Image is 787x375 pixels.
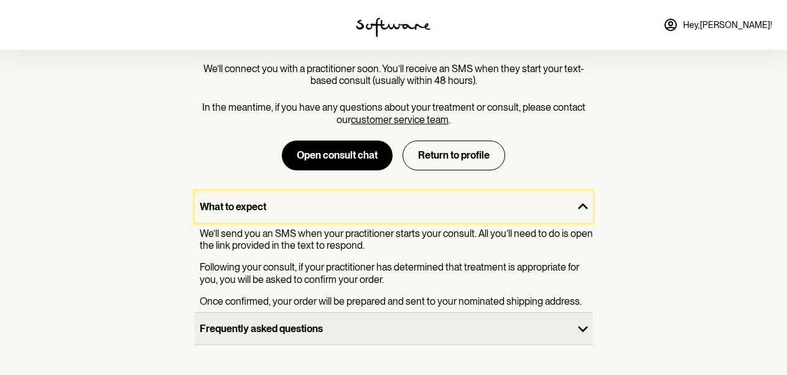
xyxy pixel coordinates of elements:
[656,10,780,40] a: Hey,[PERSON_NAME]!
[200,228,593,251] p: We’ll send you an SMS when your practitioner starts your consult. All you’ll need to do is open t...
[683,20,772,30] span: Hey, [PERSON_NAME] !
[195,313,593,345] button: Frequently asked questions
[403,141,505,170] button: Return to profile
[195,223,593,312] div: What to expect
[200,201,568,213] p: What to expect
[200,295,593,307] p: Once confirmed, your order will be prepared and sent to your nominated shipping address.
[195,101,593,125] p: In the meantime, if you have any questions about your treatment or consult, please contact our .
[200,323,568,335] p: Frequently asked questions
[200,261,593,285] p: Following your consult, if your practitioner has determined that treatment is appropriate for you...
[282,141,393,170] button: Open consult chat
[356,17,431,37] img: software logo
[195,63,593,86] p: We’ll connect you with a practitioner soon. You’ll receive an SMS when they start your text-based...
[195,191,593,223] button: What to expect
[351,114,449,126] a: customer service team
